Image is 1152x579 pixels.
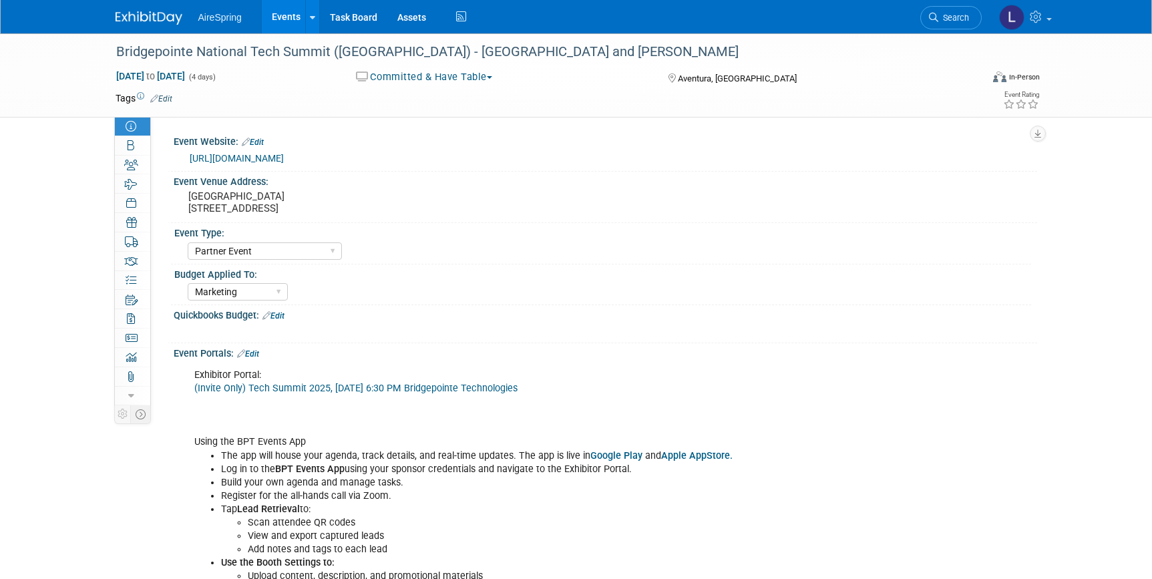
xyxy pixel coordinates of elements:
span: [DATE] [DATE] [116,70,186,82]
td: Toggle Event Tabs [130,405,150,423]
a: Apple AppStore. [661,450,733,461]
a: Edit [150,94,172,104]
span: AireSpring [198,12,242,23]
li: View and export captured leads [248,530,865,543]
li: The app will house your agenda, track details, and real-time updates. The app is live in and [221,449,865,463]
b: Use the Booth Settings to: [221,557,335,568]
a: (Invite Only) Tech Summit 2025, [DATE] 6:30 PM Bridgepointe Technologies [194,383,518,394]
li: Log in to the using your sponsor credentials and navigate to the Exhibitor Portal. [221,463,865,476]
span: to [144,71,157,81]
a: Edit [262,311,284,321]
div: Budget Applied To: [174,264,1031,281]
a: Search [920,6,982,29]
li: Scan attendee QR codes [248,516,865,530]
div: Event Format [903,69,1040,89]
div: In-Person [1008,72,1040,82]
img: ExhibitDay [116,11,182,25]
li: Tap to: [221,503,865,556]
b: Lead Retrieval [237,504,300,515]
div: Event Venue Address: [174,172,1037,188]
a: Edit [237,349,259,359]
td: Tags [116,91,172,105]
img: Format-Inperson.png [993,71,1006,82]
pre: [GEOGRAPHIC_DATA] [STREET_ADDRESS] [188,190,519,214]
li: Register for the all-hands call via Zoom. [221,490,865,503]
div: Event Rating [1003,91,1039,98]
span: Aventura, [GEOGRAPHIC_DATA] [678,73,797,83]
div: Event Type: [174,223,1031,240]
div: Bridgepointe National Tech Summit ([GEOGRAPHIC_DATA]) - [GEOGRAPHIC_DATA] and [PERSON_NAME] [112,40,962,64]
a: [URL][DOMAIN_NAME] [190,153,284,164]
li: Build your own agenda and manage tasks. [221,476,865,490]
img: Lisa Chow [999,5,1024,30]
button: Committed & Have Table [351,70,498,84]
div: Quickbooks Budget: [174,305,1037,323]
b: BPT Events App [275,463,345,475]
div: Event Website: [174,132,1037,149]
div: Event Portals: [174,343,1037,361]
a: Edit [242,138,264,147]
td: Personalize Event Tab Strip [115,405,131,423]
span: (4 days) [188,73,216,81]
span: Search [938,13,969,23]
li: Add notes and tags to each lead [248,543,865,556]
a: Google Play [590,450,642,461]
